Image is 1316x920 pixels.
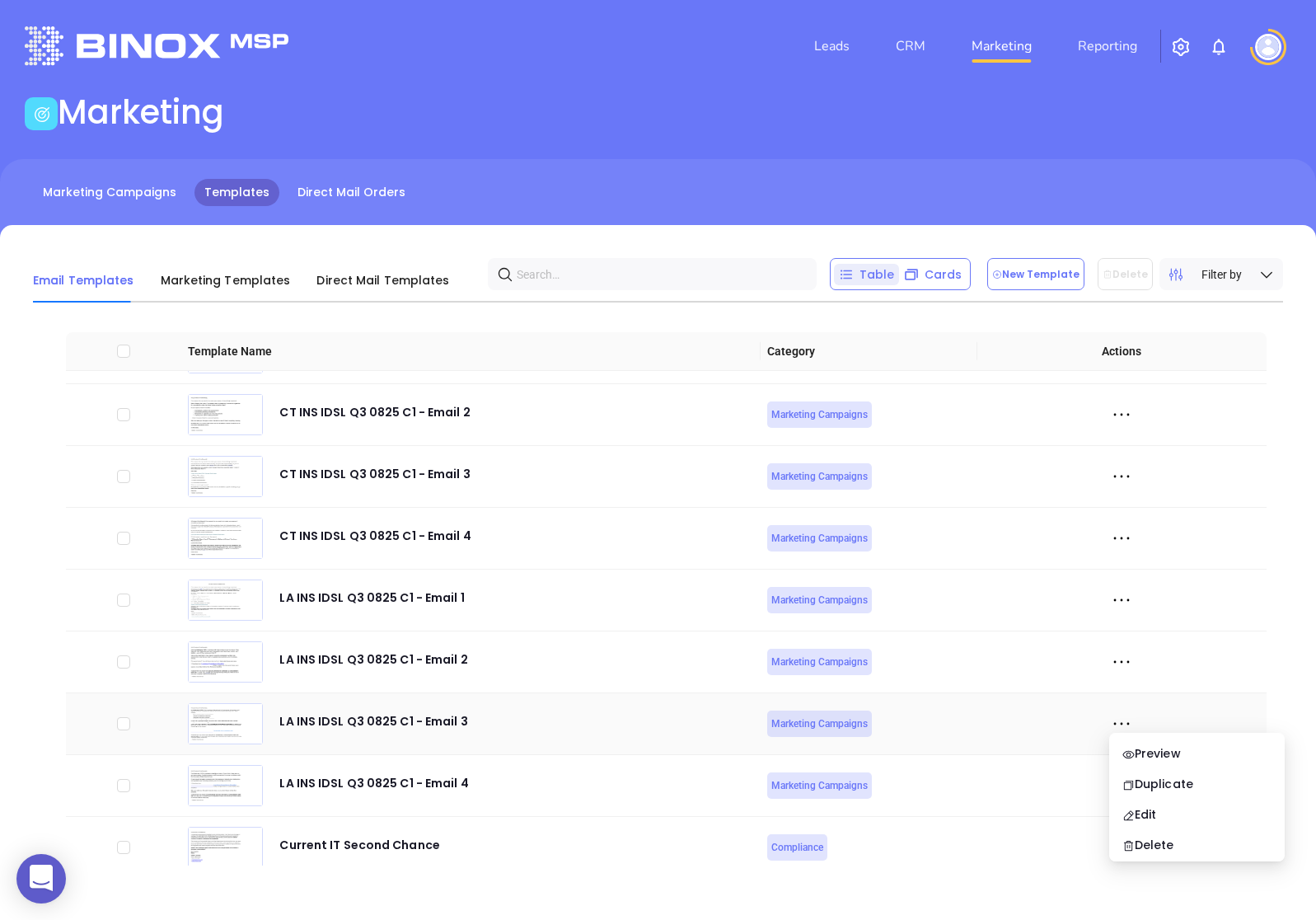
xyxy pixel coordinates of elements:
[987,258,1084,290] button: New Template
[965,30,1038,63] a: Marketing
[279,835,439,868] div: Current IT Second Chance
[181,332,760,371] th: Template Name
[25,26,288,65] img: logo
[771,715,868,733] span: Marketing Campaigns
[279,526,471,559] div: CT INS IDSL Q3 0825 C1 - Email 4
[279,711,467,744] div: LA INS IDSL Q3 0825 C1 - Email 3
[771,653,868,671] span: Marketing Campaigns
[771,777,868,795] span: Marketing Campaigns
[279,402,470,435] div: CT INS IDSL Q3 0825 C1 - Email 2
[1071,30,1144,63] a: Reporting
[316,272,449,289] span: Direct Mail Templates
[977,332,1267,371] th: Actions
[33,272,134,289] span: Email Templates
[161,272,291,289] span: Marketing Templates
[33,179,186,206] a: Marketing Campaigns
[194,179,279,206] a: Templates
[279,464,470,497] div: CT INS IDSL Q3 0825 C1 - Email 3
[1098,258,1153,290] button: Delete
[288,179,415,206] a: Direct Mail Orders
[279,773,468,806] div: LA INS IDSL Q3 0825 C1 - Email 4
[1201,265,1242,284] span: Filter by
[1122,836,1272,854] div: Delete
[517,261,794,287] input: Search…
[771,406,868,424] span: Marketing Campaigns
[1255,34,1281,60] img: user
[808,30,856,63] a: Leads
[899,264,967,285] div: Cards
[889,30,932,63] a: CRM
[1122,805,1272,824] div: Edit
[771,591,868,609] span: Marketing Campaigns
[279,650,467,683] div: LA INS IDSL Q3 0825 C1 - Email 2
[1209,37,1229,57] img: iconNotification
[771,838,823,857] span: Compliance
[761,332,977,371] th: Category
[279,588,464,621] div: LA INS IDSL Q3 0825 C1 - Email 1
[1122,744,1272,763] div: Preview
[834,264,899,285] div: Table
[771,529,868,547] span: Marketing Campaigns
[771,467,868,486] span: Marketing Campaigns
[58,92,224,132] h1: Marketing
[1122,775,1272,793] div: Duplicate
[1171,37,1191,57] img: iconSetting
